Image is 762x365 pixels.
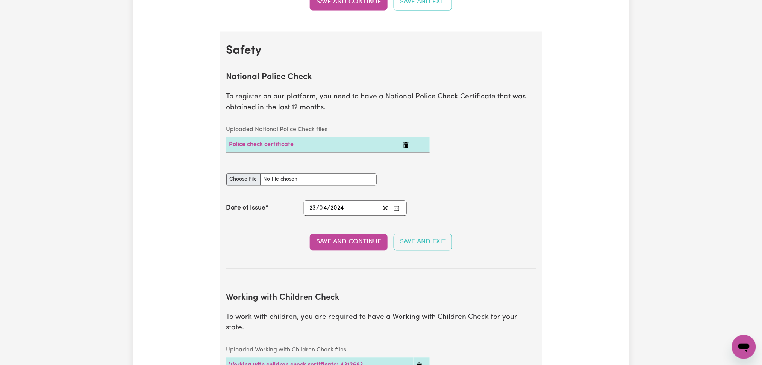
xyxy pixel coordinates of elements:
[226,204,266,213] label: Date of Issue
[380,203,391,213] button: Clear date
[226,293,536,303] h2: Working with Children Check
[226,73,536,83] h2: National Police Check
[320,203,327,213] input: --
[226,92,536,114] p: To register on our platform, you need to have a National Police Check Certificate that was obtain...
[226,44,536,58] h2: Safety
[317,205,320,212] span: /
[229,142,294,148] a: Police check certificate
[327,205,330,212] span: /
[226,122,430,137] caption: Uploaded National Police Check files
[732,335,756,359] iframe: Button to launch messaging window
[403,140,409,149] button: Delete Police check certificate
[226,312,536,334] p: To work with children, you are required to have a Working with Children Check for your state.
[391,203,402,213] button: Enter the Date of Issue of your National Police Check
[310,234,388,250] button: Save and Continue
[394,234,452,250] button: Save and Exit
[330,203,344,213] input: ----
[226,343,430,358] caption: Uploaded Working with Children Check files
[320,205,323,211] span: 0
[309,203,317,213] input: --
